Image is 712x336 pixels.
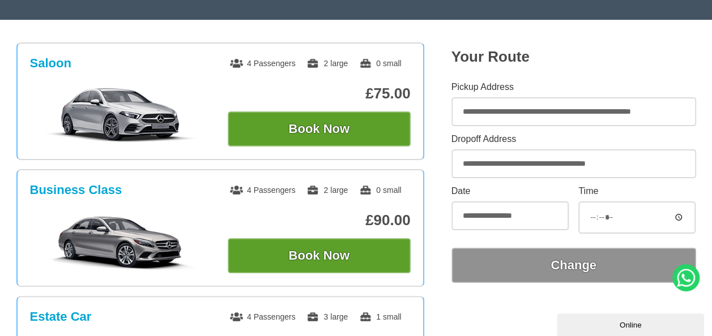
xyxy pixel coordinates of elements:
span: 0 small [359,186,401,195]
h2: Your Route [451,48,696,66]
h3: Business Class [30,183,122,197]
span: 4 Passengers [230,186,296,195]
span: 1 small [359,312,401,321]
span: 2 large [306,186,348,195]
span: 4 Passengers [230,59,296,68]
p: £90.00 [228,212,411,229]
img: Business Class [36,213,206,270]
span: 4 Passengers [230,312,296,321]
button: Book Now [228,238,411,273]
label: Dropoff Address [451,135,696,144]
label: Date [451,187,569,196]
h3: Estate Car [30,309,92,324]
p: £75.00 [228,85,411,102]
button: Book Now [228,111,411,147]
iframe: chat widget [557,311,706,336]
span: 0 small [359,59,401,68]
span: 3 large [306,312,348,321]
label: Pickup Address [451,83,696,92]
h3: Saloon [30,56,71,71]
span: 2 large [306,59,348,68]
label: Time [578,187,696,196]
img: Saloon [36,87,206,143]
button: Change [451,248,696,283]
